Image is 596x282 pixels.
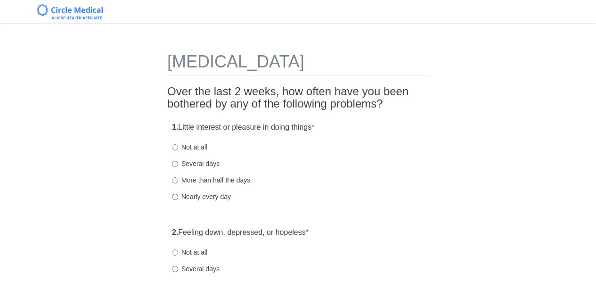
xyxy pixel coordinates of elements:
input: More than half the days [172,177,178,183]
strong: 2. [172,228,178,236]
input: Several days [172,266,178,272]
label: Not at all [172,248,207,257]
img: Circle Medical Logo [37,4,103,19]
label: Several days [172,264,220,274]
h1: [MEDICAL_DATA] [167,52,429,76]
input: Not at all [172,144,178,150]
label: Nearly every day [172,192,231,201]
label: Several days [172,159,220,168]
label: More than half the days [172,175,250,185]
input: Nearly every day [172,194,178,200]
input: Not at all [172,249,178,256]
label: Feeling down, depressed, or hopeless [172,227,309,238]
h2: Over the last 2 weeks, how often have you been bothered by any of the following problems? [167,85,429,110]
input: Several days [172,161,178,167]
label: Little interest or pleasure in doing things [172,122,314,133]
strong: 1. [172,123,178,131]
label: Not at all [172,142,207,152]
